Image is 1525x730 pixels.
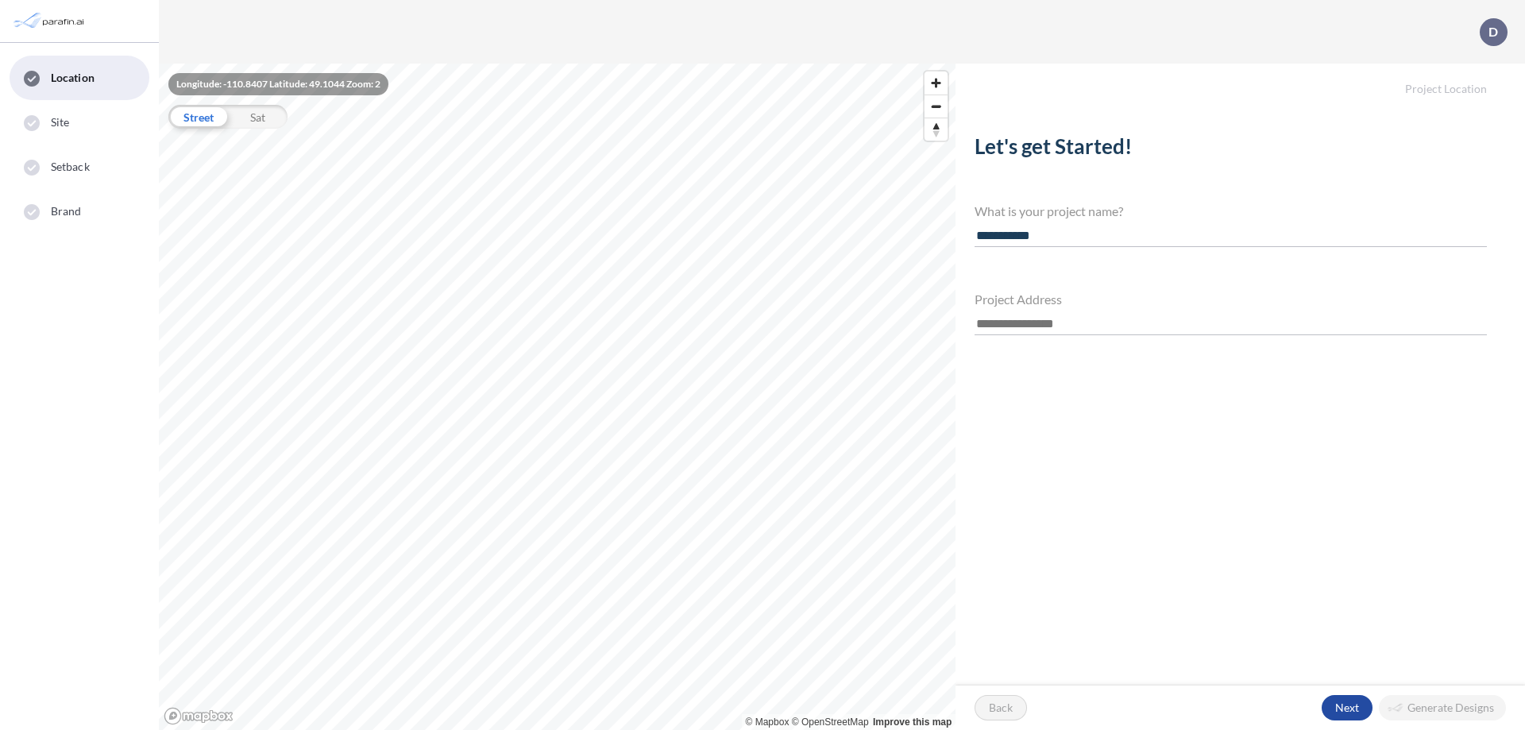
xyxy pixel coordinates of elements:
[51,203,82,219] span: Brand
[1322,695,1372,720] button: Next
[1488,25,1498,39] p: D
[168,73,388,95] div: Longitude: -110.8407 Latitude: 49.1044 Zoom: 2
[925,118,948,141] button: Reset bearing to north
[51,159,90,175] span: Setback
[975,134,1487,165] h2: Let's get Started!
[1335,700,1359,716] p: Next
[975,292,1487,307] h4: Project Address
[925,71,948,95] button: Zoom in
[159,64,956,730] canvas: Map
[168,105,228,129] div: Street
[12,6,89,36] img: Parafin
[925,95,948,118] button: Zoom out
[51,70,95,86] span: Location
[792,716,869,728] a: OpenStreetMap
[873,716,952,728] a: Improve this map
[164,707,234,725] a: Mapbox homepage
[956,64,1525,96] h5: Project Location
[746,716,790,728] a: Mapbox
[228,105,288,129] div: Sat
[51,114,69,130] span: Site
[975,203,1487,218] h4: What is your project name?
